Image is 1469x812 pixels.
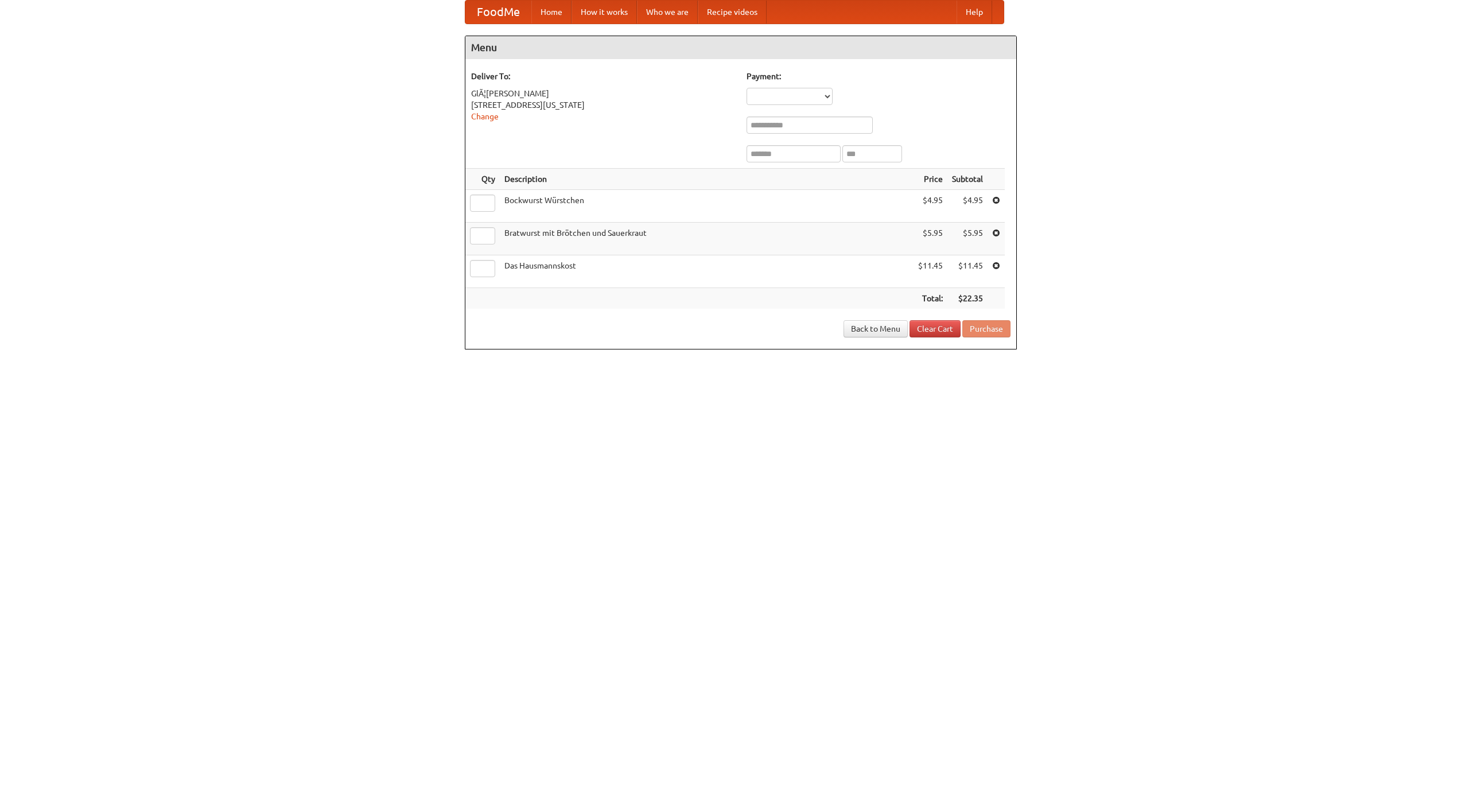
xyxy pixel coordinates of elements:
[465,1,531,24] a: FoodMe
[698,1,767,24] a: Recipe videos
[947,223,988,255] td: $5.95
[962,320,1011,337] button: Purchase
[947,255,988,288] td: $11.45
[465,36,1016,59] h4: Menu
[914,223,947,255] td: $5.95
[747,71,1011,82] h5: Payment:
[572,1,637,24] a: How it works
[471,88,735,99] div: GlÃ¦[PERSON_NAME]
[471,99,735,111] div: [STREET_ADDRESS][US_STATE]
[910,320,961,337] a: Clear Cart
[471,71,735,82] h5: Deliver To:
[471,112,499,121] a: Change
[957,1,992,24] a: Help
[500,190,914,223] td: Bockwurst Würstchen
[914,288,947,309] th: Total:
[947,190,988,223] td: $4.95
[947,288,988,309] th: $22.35
[914,190,947,223] td: $4.95
[844,320,908,337] a: Back to Menu
[500,169,914,190] th: Description
[500,223,914,255] td: Bratwurst mit Brötchen und Sauerkraut
[914,255,947,288] td: $11.45
[914,169,947,190] th: Price
[947,169,988,190] th: Subtotal
[637,1,698,24] a: Who we are
[500,255,914,288] td: Das Hausmannskost
[465,169,500,190] th: Qty
[531,1,572,24] a: Home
